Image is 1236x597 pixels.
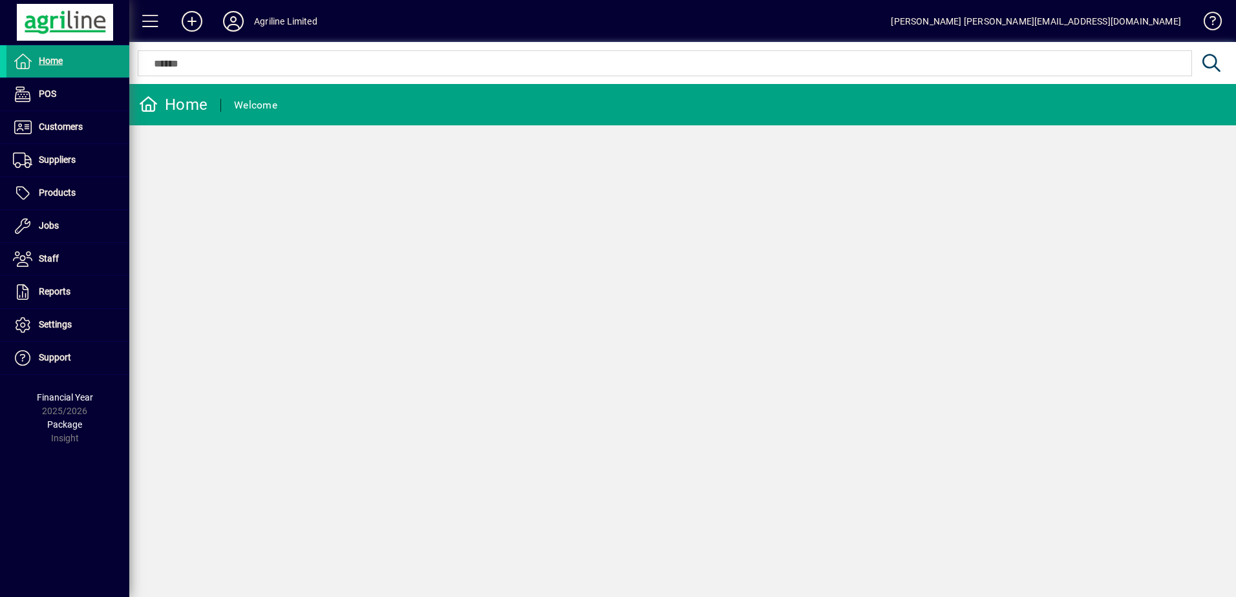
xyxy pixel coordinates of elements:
[6,78,129,110] a: POS
[47,419,82,430] span: Package
[39,187,76,198] span: Products
[37,392,93,403] span: Financial Year
[1194,3,1220,45] a: Knowledge Base
[39,154,76,165] span: Suppliers
[6,210,129,242] a: Jobs
[6,177,129,209] a: Products
[39,220,59,231] span: Jobs
[6,111,129,143] a: Customers
[6,144,129,176] a: Suppliers
[39,89,56,99] span: POS
[171,10,213,33] button: Add
[39,352,71,362] span: Support
[234,95,277,116] div: Welcome
[254,11,317,32] div: Agriline Limited
[39,56,63,66] span: Home
[6,243,129,275] a: Staff
[39,253,59,264] span: Staff
[6,342,129,374] a: Support
[6,309,129,341] a: Settings
[39,121,83,132] span: Customers
[213,10,254,33] button: Profile
[139,94,208,115] div: Home
[891,11,1181,32] div: [PERSON_NAME] [PERSON_NAME][EMAIL_ADDRESS][DOMAIN_NAME]
[39,286,70,297] span: Reports
[6,276,129,308] a: Reports
[39,319,72,330] span: Settings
